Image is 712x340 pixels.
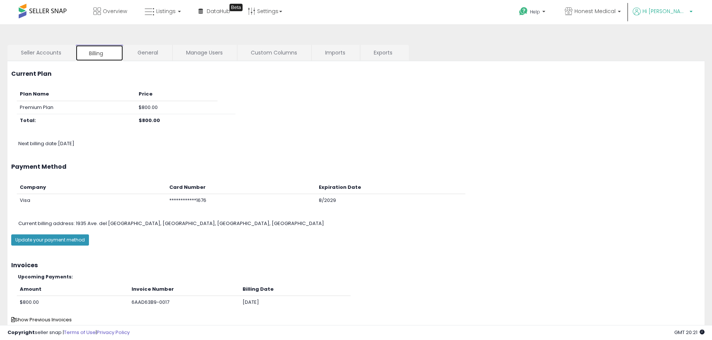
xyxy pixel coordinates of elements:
[17,283,129,296] th: Amount
[17,194,166,207] td: Visa
[18,220,75,227] span: Current billing address:
[75,45,123,61] a: Billing
[11,316,72,323] span: Show Previous Invoices
[11,163,701,170] h3: Payment Method
[97,329,130,336] a: Privacy Policy
[166,181,316,194] th: Card Number
[139,117,160,124] b: $800.00
[173,45,236,60] a: Manage Users
[316,194,465,207] td: 8/2029
[642,7,687,15] span: Hi [PERSON_NAME]
[136,101,218,114] td: $800.00
[20,117,36,124] b: Total:
[11,234,89,246] button: Update your payment method
[18,274,701,279] h5: Upcoming Payments:
[240,283,351,296] th: Billing Date
[7,45,75,60] a: Seller Accounts
[136,88,218,101] th: Price
[240,296,351,309] td: [DATE]
[229,4,243,11] div: Tooltip anchor
[129,283,240,296] th: Invoice Number
[513,1,553,24] a: Help
[156,7,176,15] span: Listings
[7,329,130,336] div: seller snap | |
[519,7,528,16] i: Get Help
[17,101,136,114] td: Premium Plan
[207,7,230,15] span: DataHub
[237,45,311,60] a: Custom Columns
[7,329,35,336] strong: Copyright
[11,262,701,269] h3: Invoices
[17,88,136,101] th: Plan Name
[360,45,408,60] a: Exports
[574,7,616,15] span: Honest Medical
[129,296,240,309] td: 6AAD63B9-0017
[674,329,705,336] span: 2025-09-16 20:21 GMT
[17,181,166,194] th: Company
[11,71,701,77] h3: Current Plan
[103,7,127,15] span: Overview
[124,45,172,60] a: General
[530,9,540,15] span: Help
[64,329,96,336] a: Terms of Use
[633,7,693,24] a: Hi [PERSON_NAME]
[17,296,129,309] td: $800.00
[316,181,465,194] th: Expiration Date
[312,45,359,60] a: Imports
